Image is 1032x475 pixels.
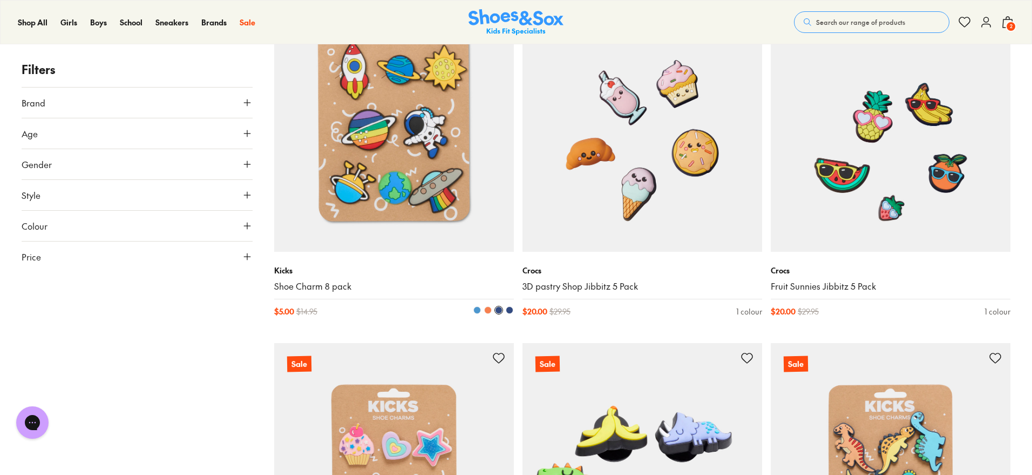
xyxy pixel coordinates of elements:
[22,61,253,78] p: Filters
[816,17,905,27] span: Search our range of products
[22,211,253,241] button: Colour
[535,356,560,372] p: Sale
[60,17,77,28] a: Girls
[201,17,227,28] a: Brands
[522,265,762,276] p: Crocs
[22,127,38,140] span: Age
[798,306,819,317] span: $ 29.95
[22,219,47,232] span: Colour
[22,158,52,171] span: Gender
[18,17,47,28] a: Shop All
[22,180,253,210] button: Style
[11,403,54,443] iframe: Gorgias live chat messenger
[469,9,563,36] a: Shoes & Sox
[296,306,317,317] span: $ 14.95
[771,280,1010,292] a: Fruit Sunnies Jibbitz 5 Pack
[287,356,311,372] p: Sale
[155,17,188,28] a: Sneakers
[274,280,514,292] a: Shoe Charm 8 pack
[522,12,762,252] a: Sale
[736,306,762,317] div: 1 colour
[274,306,294,317] span: $ 5.00
[1006,21,1016,32] span: 2
[985,306,1010,317] div: 1 colour
[22,96,45,109] span: Brand
[549,306,571,317] span: $ 29.95
[22,250,41,263] span: Price
[274,12,514,252] a: Sale
[22,149,253,179] button: Gender
[240,17,255,28] a: Sale
[22,189,40,202] span: Style
[794,11,949,33] button: Search our range of products
[22,242,253,272] button: Price
[469,9,563,36] img: SNS_Logo_Responsive.svg
[771,265,1010,276] p: Crocs
[771,306,796,317] span: $ 20.00
[120,17,142,28] a: School
[522,280,762,292] a: 3D pastry Shop Jibbitz 5 Pack
[1001,10,1014,34] button: 2
[90,17,107,28] a: Boys
[22,118,253,149] button: Age
[771,12,1010,252] a: Sale
[522,306,547,317] span: $ 20.00
[784,356,808,372] p: Sale
[274,265,514,276] p: Kicks
[22,88,253,118] button: Brand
